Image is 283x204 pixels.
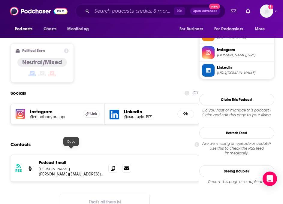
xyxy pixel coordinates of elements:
[124,114,172,119] a: @paultaylor1971
[11,139,31,150] h2: Contacts
[260,5,273,18] button: Show profile menu
[30,114,78,119] a: @mindbodybrainpi
[210,23,252,35] button: open menu
[15,168,22,173] h3: RSS
[39,166,104,172] p: [PERSON_NAME]
[179,25,203,33] span: For Business
[67,25,89,33] span: Monitoring
[243,6,253,16] a: Show notifications dropdown
[39,160,104,165] p: Podcast Email
[63,137,79,146] div: Copy
[75,4,225,18] div: Search podcasts, credits, & more...
[260,5,273,18] span: Logged in as AutumnKatie
[268,5,273,9] svg: Add a profile image
[124,109,172,114] h5: LinkedIn
[255,25,265,33] span: More
[15,25,32,33] span: Podcasts
[11,23,40,35] button: open menu
[202,64,272,77] a: Linkedin[URL][DOMAIN_NAME]
[90,111,97,116] span: Link
[174,7,185,15] span: ⌘ K
[22,49,45,53] h2: Political Skew
[92,6,174,16] input: Search podcasts, credits, & more...
[30,109,78,114] h5: Instagram
[190,8,220,15] button: Open AdvancedNew
[217,71,272,75] span: https://www.linkedin.com/in/paultaylor1971
[193,10,218,13] span: Open Advanced
[199,179,274,184] div: Report this page as a duplicate.
[228,6,239,16] a: Show notifications dropdown
[199,165,274,177] a: Seeing Double?
[175,23,211,35] button: open menu
[199,127,274,139] button: Refresh Feed
[22,59,62,66] h4: Neutral/Mixed
[182,111,189,117] h5: 9k
[124,114,167,119] h5: @paultaylor1971
[202,46,272,59] a: Instagram[DOMAIN_NAME][URL]
[199,108,274,113] span: Do you host or manage this podcast?
[217,65,272,70] span: Linkedin
[217,53,272,57] span: instagram.com/mindbodybrainpi
[39,172,104,177] p: [PERSON_NAME][EMAIL_ADDRESS][DOMAIN_NAME]
[16,109,25,119] img: iconImage
[209,4,220,9] span: New
[44,25,56,33] span: Charts
[11,87,26,99] h2: Socials
[263,172,277,186] div: Open Intercom Messenger
[199,141,274,156] div: Are we missing an episode or update? Use this to check the RSS feed immediately.
[10,5,68,17] img: Podchaser - Follow, Share and Rate Podcasts
[199,94,274,105] button: Claim This Podcast
[30,114,73,119] h5: @mindbodybrainpi
[199,108,274,117] div: Claim and edit this page to your liking.
[260,5,273,18] img: User Profile
[217,47,272,53] span: Instagram
[63,23,96,35] button: open menu
[214,25,243,33] span: For Podcasters
[40,23,60,35] a: Charts
[83,110,100,118] a: Link
[251,23,272,35] button: open menu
